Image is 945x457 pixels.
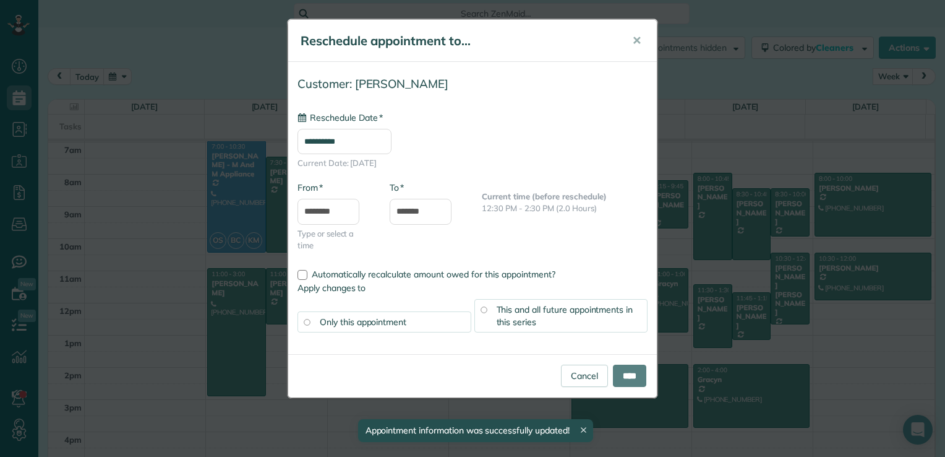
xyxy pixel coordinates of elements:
[561,365,608,387] a: Cancel
[482,202,648,214] p: 12:30 PM - 2:30 PM (2.0 Hours)
[297,111,383,124] label: Reschedule Date
[312,269,555,280] span: Automatically recalculate amount owed for this appointment?
[297,282,648,294] label: Apply changes to
[632,33,641,48] span: ✕
[497,304,633,328] span: This and all future appointments in this series
[297,228,371,251] span: Type or select a time
[320,316,406,328] span: Only this appointment
[357,419,592,442] div: Appointment information was successfully updated!
[304,319,310,325] input: Only this appointment
[301,32,615,50] h5: Reschedule appointment to...
[481,307,487,313] input: This and all future appointments in this series
[297,157,648,169] span: Current Date: [DATE]
[390,181,404,194] label: To
[482,191,607,201] b: Current time (before reschedule)
[297,181,323,194] label: From
[297,77,648,90] h4: Customer: [PERSON_NAME]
